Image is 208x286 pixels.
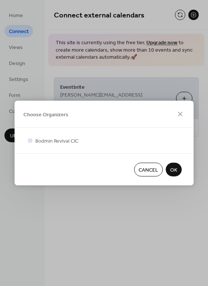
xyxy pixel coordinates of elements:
[35,137,78,145] span: Bodmin Revival CIC
[170,166,177,174] span: OK
[166,163,182,176] button: OK
[23,111,68,118] span: Choose Organizers
[134,163,163,176] button: Cancel
[139,166,158,174] span: Cancel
